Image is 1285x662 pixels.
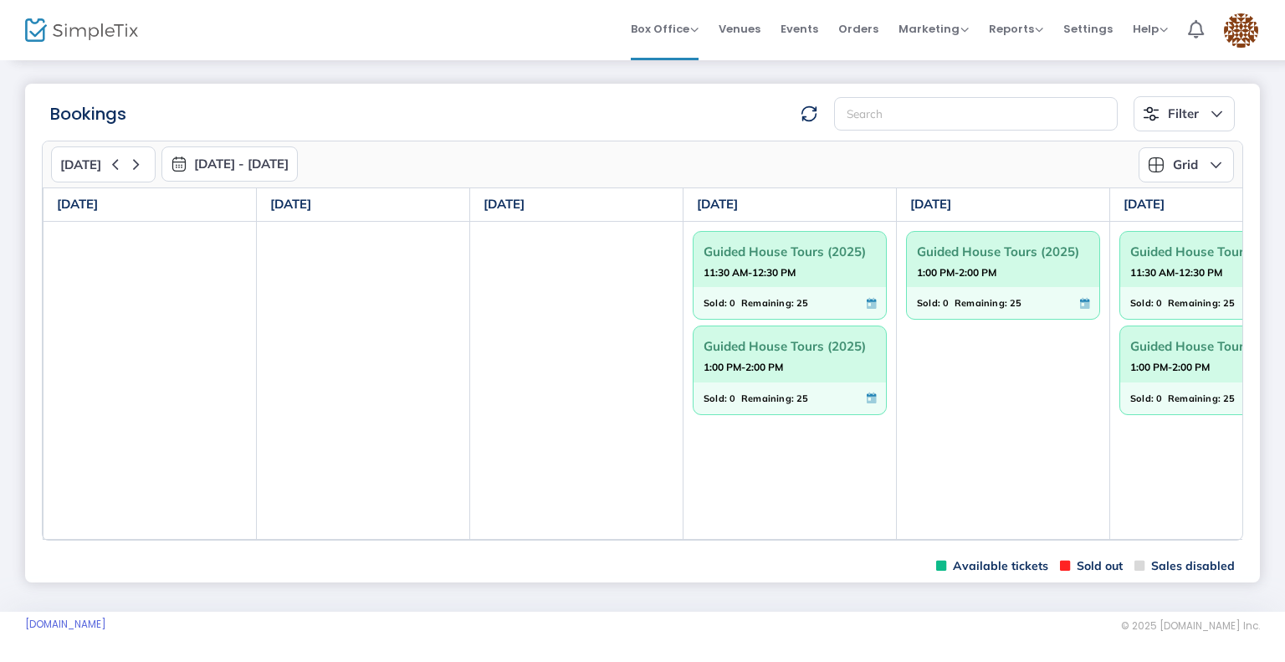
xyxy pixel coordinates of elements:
[1130,262,1222,283] strong: 11:30 AM-12:30 PM
[470,188,683,222] th: [DATE]
[1139,147,1234,182] button: Grid
[741,389,794,408] span: Remaining:
[50,101,126,126] m-panel-title: Bookings
[25,618,106,631] a: [DOMAIN_NAME]
[704,294,727,312] span: Sold:
[838,8,878,50] span: Orders
[1156,294,1162,312] span: 0
[1130,294,1154,312] span: Sold:
[171,156,187,172] img: monthly
[1156,389,1162,408] span: 0
[796,389,808,408] span: 25
[631,21,699,37] span: Box Office
[1134,96,1235,131] button: Filter
[1143,105,1160,122] img: filter
[781,8,818,50] span: Events
[917,294,940,312] span: Sold:
[1063,8,1113,50] span: Settings
[1223,389,1235,408] span: 25
[730,389,735,408] span: 0
[801,105,817,122] img: refresh-data
[1130,357,1210,377] strong: 1:00 PM-2:00 PM
[796,294,808,312] span: 25
[51,146,156,182] button: [DATE]
[704,239,876,264] span: Guided House Tours (2025)
[730,294,735,312] span: 0
[257,188,470,222] th: [DATE]
[955,294,1007,312] span: Remaining:
[834,97,1118,131] input: Search
[1133,21,1168,37] span: Help
[1130,389,1154,408] span: Sold:
[1168,389,1221,408] span: Remaining:
[1121,619,1260,633] span: © 2025 [DOMAIN_NAME] Inc.
[898,21,969,37] span: Marketing
[936,558,1048,574] span: Available tickets
[1168,294,1221,312] span: Remaining:
[683,188,897,222] th: [DATE]
[943,294,949,312] span: 0
[44,188,257,222] th: [DATE]
[704,262,796,283] strong: 11:30 AM-12:30 PM
[917,262,996,283] strong: 1:00 PM-2:00 PM
[989,21,1043,37] span: Reports
[1134,558,1235,574] span: Sales disabled
[1010,294,1021,312] span: 25
[704,333,876,359] span: Guided House Tours (2025)
[741,294,794,312] span: Remaining:
[897,188,1110,222] th: [DATE]
[1060,558,1123,574] span: Sold out
[917,239,1089,264] span: Guided House Tours (2025)
[719,8,760,50] span: Venues
[161,146,298,182] button: [DATE] - [DATE]
[60,157,101,172] span: [DATE]
[704,357,783,377] strong: 1:00 PM-2:00 PM
[1148,157,1165,173] img: grid
[704,389,727,408] span: Sold:
[1223,294,1235,312] span: 25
